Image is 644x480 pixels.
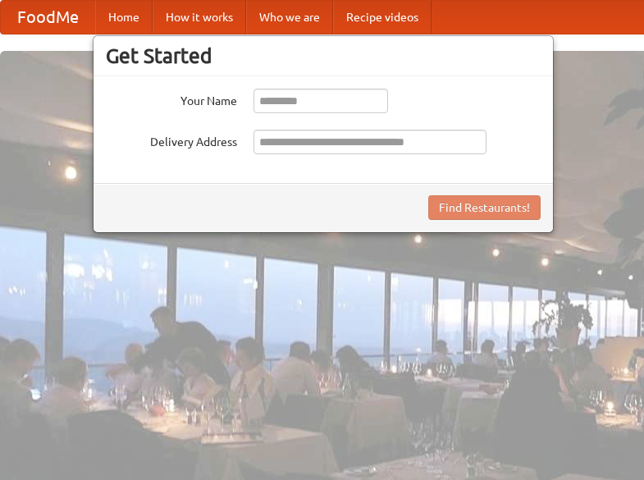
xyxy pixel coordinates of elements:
[106,43,541,68] h3: Get Started
[1,1,95,34] a: FoodMe
[428,195,541,220] button: Find Restaurants!
[106,130,237,150] label: Delivery Address
[246,1,333,34] a: Who we are
[106,89,237,109] label: Your Name
[95,1,153,34] a: Home
[153,1,246,34] a: How it works
[333,1,432,34] a: Recipe videos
